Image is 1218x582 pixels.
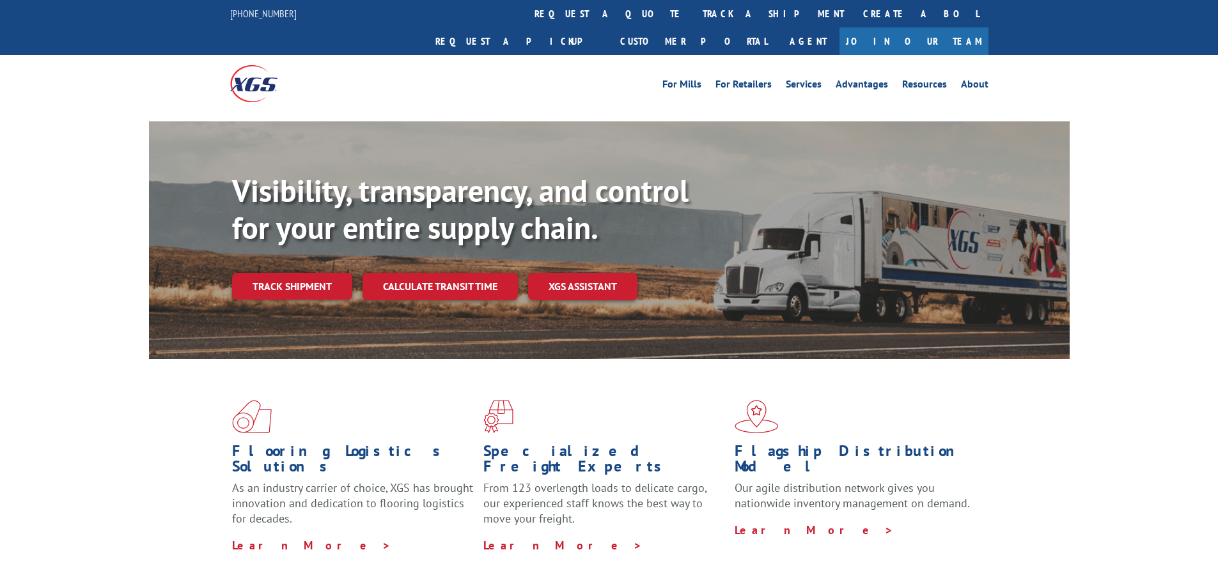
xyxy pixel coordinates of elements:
a: Request a pickup [426,27,611,55]
a: Services [786,79,822,93]
a: Agent [777,27,839,55]
span: Our agile distribution network gives you nationwide inventory management on demand. [735,480,970,510]
h1: Specialized Freight Experts [483,443,725,480]
h1: Flagship Distribution Model [735,443,976,480]
a: Track shipment [232,273,352,300]
p: From 123 overlength loads to delicate cargo, our experienced staff knows the best way to move you... [483,480,725,537]
a: Resources [902,79,947,93]
a: XGS ASSISTANT [528,273,637,300]
a: Advantages [836,79,888,93]
img: xgs-icon-flagship-distribution-model-red [735,400,779,433]
a: Customer Portal [611,27,777,55]
span: As an industry carrier of choice, XGS has brought innovation and dedication to flooring logistics... [232,480,473,526]
a: Learn More > [735,523,894,537]
a: Learn More > [483,538,643,553]
h1: Flooring Logistics Solutions [232,443,474,480]
a: Calculate transit time [363,273,518,300]
img: xgs-icon-total-supply-chain-intelligence-red [232,400,272,433]
a: [PHONE_NUMBER] [230,7,297,20]
a: Join Our Team [839,27,988,55]
a: About [961,79,988,93]
a: For Retailers [715,79,772,93]
a: For Mills [662,79,701,93]
b: Visibility, transparency, and control for your entire supply chain. [232,171,689,247]
img: xgs-icon-focused-on-flooring-red [483,400,513,433]
a: Learn More > [232,538,391,553]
